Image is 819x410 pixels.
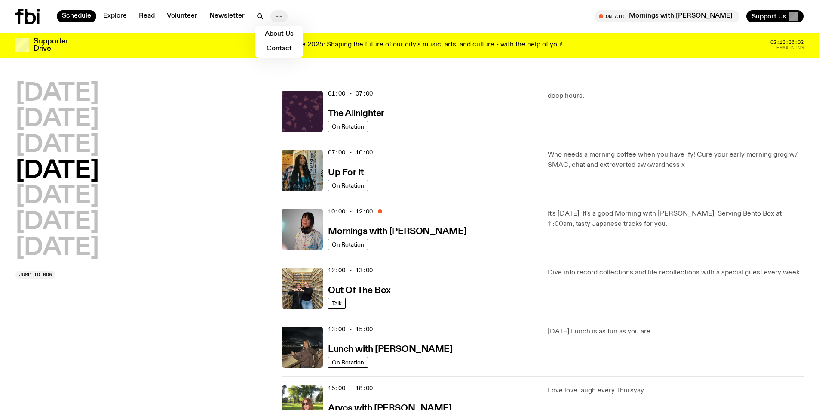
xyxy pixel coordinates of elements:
a: Newsletter [204,10,250,22]
a: Contact [258,43,301,55]
p: Supporter Drive 2025: Shaping the future of our city’s music, arts, and culture - with the help o... [256,41,563,49]
button: [DATE] [15,133,99,157]
a: Out Of The Box [328,284,391,295]
button: [DATE] [15,108,99,132]
a: On Rotation [328,180,368,191]
span: 10:00 - 12:00 [328,207,373,216]
span: 02:13:36:02 [770,40,804,45]
span: 01:00 - 07:00 [328,89,373,98]
span: Support Us [752,12,786,20]
span: On Rotation [332,182,364,188]
button: [DATE] [15,185,99,209]
span: 12:00 - 13:00 [328,266,373,274]
span: 07:00 - 10:00 [328,148,373,157]
a: On Rotation [328,239,368,250]
span: On Rotation [332,123,364,129]
button: [DATE] [15,210,99,234]
button: [DATE] [15,82,99,106]
h3: Out Of The Box [328,286,391,295]
h3: Up For It [328,168,364,177]
a: On Rotation [328,121,368,132]
button: On AirMornings with [PERSON_NAME] [595,10,739,22]
h3: Supporter Drive [34,38,68,52]
button: Support Us [746,10,804,22]
span: Remaining [776,46,804,50]
a: About Us [258,28,301,40]
button: [DATE] [15,236,99,260]
h3: Lunch with [PERSON_NAME] [328,345,452,354]
p: [DATE] Lunch is as fun as you are [548,327,804,337]
span: On Rotation [332,359,364,365]
a: The Allnighter [328,108,384,118]
img: Ify - a Brown Skin girl with black braided twists, looking up to the side with her tongue stickin... [282,150,323,191]
a: Mornings with [PERSON_NAME] [328,225,466,236]
button: Jump to now [15,271,55,279]
img: Izzy Page stands above looking down at Opera Bar. She poses in front of the Harbour Bridge in the... [282,327,323,368]
a: Explore [98,10,132,22]
a: Talk [328,298,346,309]
p: Love love laugh every Thursyay [548,385,804,396]
img: Kana Frazer is smiling at the camera with her head tilted slightly to her left. She wears big bla... [282,209,323,250]
span: Jump to now [19,272,52,277]
span: Talk [332,300,342,306]
h3: The Allnighter [328,109,384,118]
span: On Rotation [332,241,364,247]
h3: Mornings with [PERSON_NAME] [328,227,466,236]
p: Dive into record collections and life recollections with a special guest every week [548,268,804,278]
p: deep hours. [548,91,804,101]
a: On Rotation [328,357,368,368]
button: [DATE] [15,159,99,183]
a: Schedule [57,10,96,22]
a: Up For It [328,166,364,177]
a: Read [134,10,160,22]
p: It's [DATE]. It's a good Morning with [PERSON_NAME]. Serving Bento Box at 11:00am, tasty Japanese... [548,209,804,229]
a: Volunteer [162,10,202,22]
span: 15:00 - 18:00 [328,384,373,392]
span: 13:00 - 15:00 [328,325,373,333]
a: Lunch with [PERSON_NAME] [328,343,452,354]
p: Who needs a morning coffee when you have Ify! Cure your early morning grog w/ SMAC, chat and extr... [548,150,804,170]
img: Matt and Kate stand in the music library and make a heart shape with one hand each. [282,268,323,309]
